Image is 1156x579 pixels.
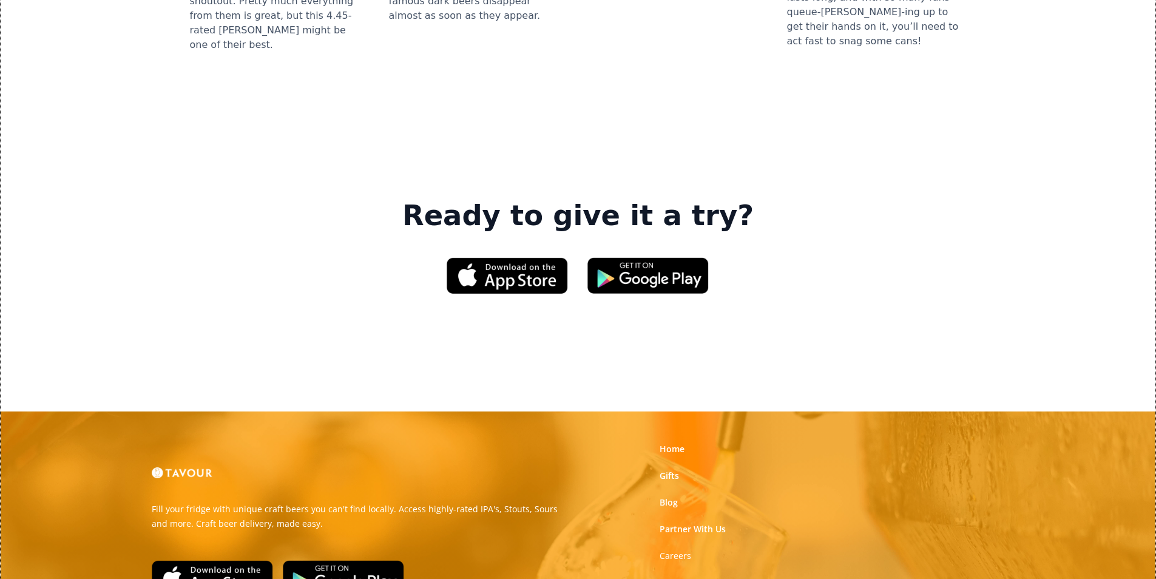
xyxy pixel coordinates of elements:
[660,470,679,482] a: Gifts
[660,550,691,562] a: Careers
[660,550,691,561] strong: Careers
[660,496,678,509] a: Blog
[152,502,569,531] p: Fill your fridge with unique craft beers you can't find locally. Access highly-rated IPA's, Stout...
[402,199,754,233] strong: Ready to give it a try?
[660,523,726,535] a: Partner With Us
[660,443,684,455] a: Home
